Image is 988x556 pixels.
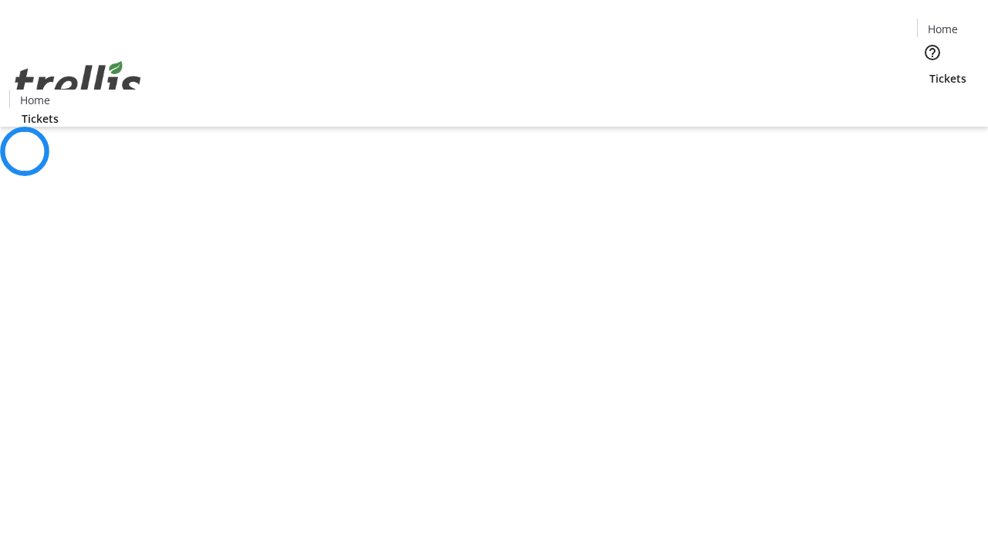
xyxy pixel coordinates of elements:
button: Help [917,37,948,68]
span: Home [20,92,50,108]
a: Tickets [917,70,979,86]
img: Orient E2E Organization wBa3285Z0h's Logo [9,44,147,121]
a: Tickets [9,110,71,127]
span: Tickets [929,70,966,86]
span: Home [928,21,958,37]
button: Cart [917,86,948,117]
a: Home [918,21,967,37]
a: Home [10,92,59,108]
span: Tickets [22,110,59,127]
